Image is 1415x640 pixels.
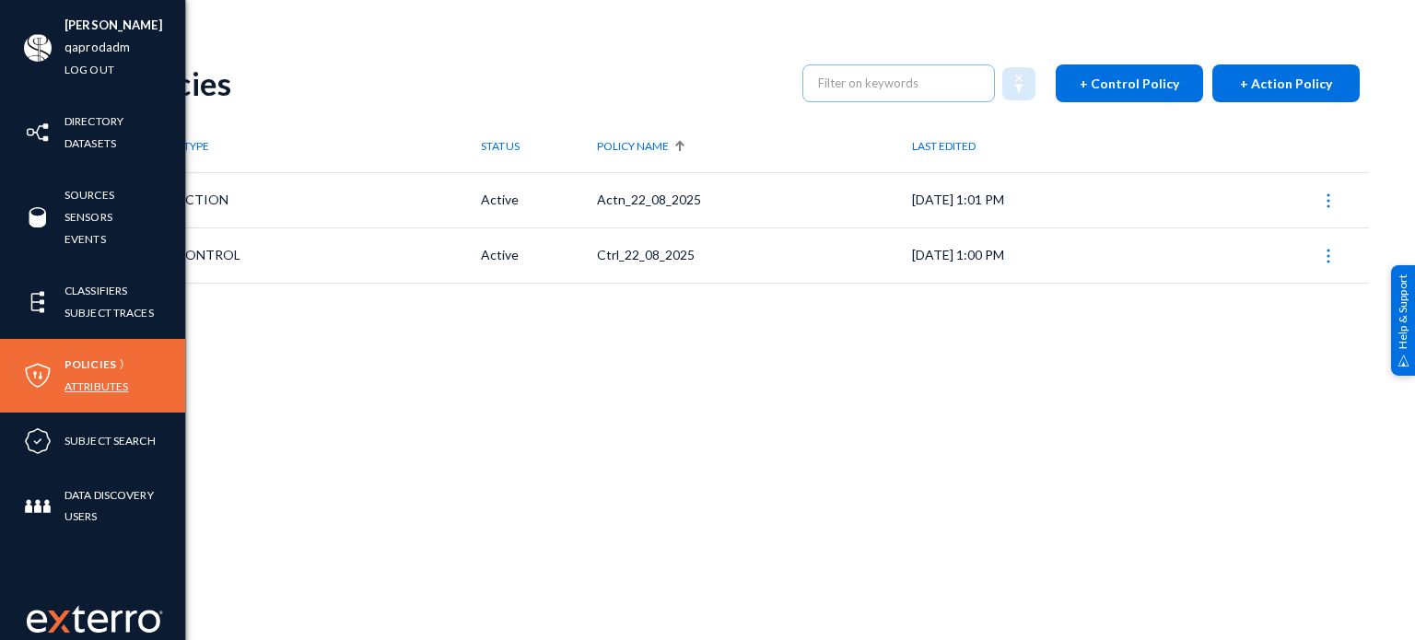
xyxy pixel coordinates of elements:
[24,493,52,520] img: icon-members.svg
[597,172,912,227] td: Actn_22_08_2025
[912,133,1190,160] div: LAST EDITED
[481,172,597,227] td: Active
[1212,64,1360,102] button: + Action Policy
[27,605,163,633] img: exterro-work-mark.svg
[1240,76,1332,91] span: + Action Policy
[24,288,52,316] img: icon-elements.svg
[1391,264,1415,375] div: Help & Support
[48,611,70,633] img: exterro-logo.svg
[64,111,123,132] a: Directory
[64,15,162,37] li: [PERSON_NAME]
[176,241,240,269] span: CONTROL
[64,184,114,205] a: Sources
[1056,64,1203,102] button: + Control Policy
[64,484,185,527] a: Data Discovery Users
[64,59,114,80] a: Log out
[597,133,669,160] div: Policy NAME
[64,430,156,451] a: Subject Search
[1319,247,1338,265] img: icon-more.svg
[24,34,52,62] img: ACg8ocIa8OWj5FIzaB8MU-JIbNDt0RWcUDl_eQ0ZyYxN7rWYZ1uJfn9p=s96-c
[64,228,106,250] a: Events
[64,37,130,58] a: qaprodadm
[64,376,128,397] a: Attributes
[24,204,52,231] img: icon-sources.svg
[24,427,52,455] img: icon-compliance.svg
[1319,192,1338,210] img: icon-more.svg
[597,227,912,283] td: Ctrl_22_08_2025
[912,133,976,160] div: LAST EDITED
[64,133,116,154] a: Datasets
[818,69,980,97] input: Filter on keywords
[597,133,912,160] div: Policy NAME
[912,172,1190,227] td: [DATE] 1:01 PM
[64,302,154,323] a: Subject Traces
[64,206,112,227] a: Sensors
[144,133,481,160] div: Policy Type
[24,119,52,146] img: icon-inventory.svg
[912,227,1190,283] td: [DATE] 1:00 PM
[1397,355,1409,367] img: help_support.svg
[481,227,597,283] td: Active
[176,186,228,214] span: ACTION
[1080,76,1179,91] span: + Control Policy
[24,362,52,390] img: icon-policies.svg
[481,121,597,172] th: STATUS
[64,280,127,301] a: Classifiers
[64,354,116,375] a: Policies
